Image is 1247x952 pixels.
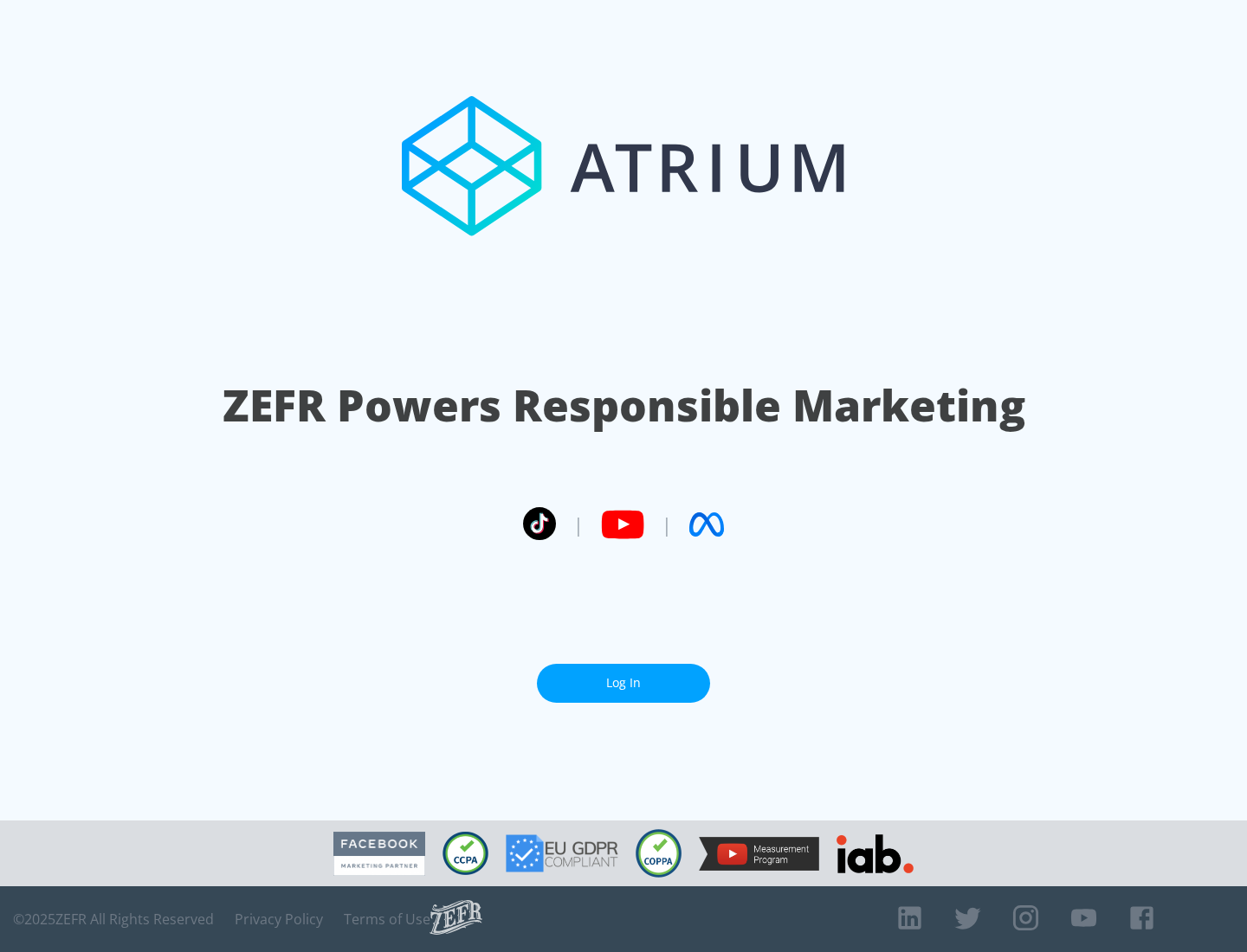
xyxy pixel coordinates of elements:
img: COPPA Compliant [636,829,682,878]
img: GDPR Compliant [506,834,618,872]
a: Log In [537,664,710,703]
img: Facebook Marketing Partner [333,832,425,876]
a: Privacy Policy [235,910,323,928]
img: YouTube Measurement Program [699,837,819,871]
h1: ZEFR Powers Responsible Marketing [223,376,1025,435]
img: IAB [837,834,914,873]
img: CCPA Compliant [443,832,488,875]
a: Terms of Use [344,910,430,928]
span: © 2025 ZEFR All Rights Reserved [13,910,214,928]
span: | [573,511,584,537]
span: | [662,511,672,537]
